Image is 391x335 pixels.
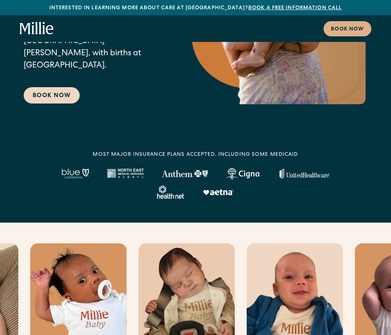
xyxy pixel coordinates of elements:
a: Book Now [24,87,80,104]
img: Healthnet logo [157,185,185,199]
a: home [20,22,54,35]
a: Book now [324,21,371,36]
a: Book a free information call [248,6,342,11]
img: Anthem Logo [162,170,208,177]
div: MOST MAJOR INSURANCE PLANS ACCEPTED, INCLUDING some MEDICAID [93,151,298,159]
div: Book now [331,26,364,33]
img: Cigna logo [226,168,262,180]
img: Aetna logo [203,189,234,195]
img: North East Medical Services logo [107,168,144,179]
img: Blue California logo [62,168,89,179]
img: United Healthcare logo [279,168,330,179]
